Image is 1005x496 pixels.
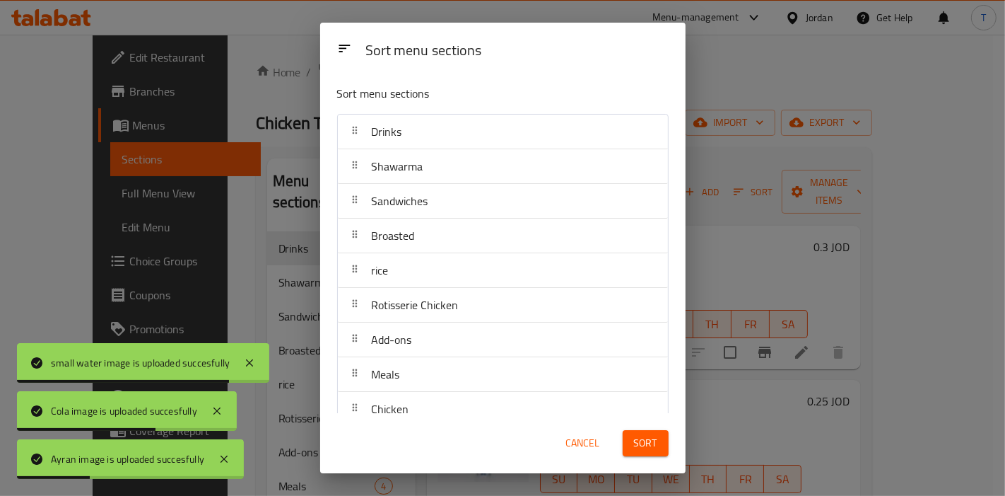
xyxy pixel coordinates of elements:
[372,329,412,350] span: Add-ons
[338,323,668,357] div: Add-ons
[51,403,197,419] div: Cola image is uploaded succesfully
[337,85,600,103] p: Sort menu sections
[372,260,389,281] span: rice
[372,156,423,177] span: Shawarma
[51,355,230,371] div: small water image is uploaded succesfully
[338,357,668,392] div: Meals
[560,430,606,456] button: Cancel
[372,398,409,420] span: Chicken
[51,451,204,467] div: Ayran image is uploaded succesfully
[338,219,668,253] div: Broasted
[338,288,668,323] div: Rotisserie Chicken
[634,434,657,452] span: Sort
[338,184,668,219] div: Sandwiches
[566,434,600,452] span: Cancel
[372,225,415,246] span: Broasted
[338,253,668,288] div: rice
[372,190,428,212] span: Sandwiches
[372,294,459,316] span: Rotisserie Chicken
[360,35,674,67] div: Sort menu sections
[338,392,668,427] div: Chicken
[338,149,668,184] div: Shawarma
[338,115,668,149] div: Drinks
[372,364,400,385] span: Meals
[372,121,402,142] span: Drinks
[623,430,669,456] button: Sort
